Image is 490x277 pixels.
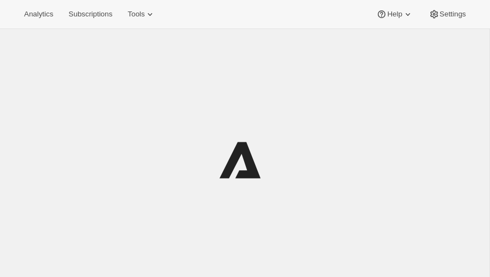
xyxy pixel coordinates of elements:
[440,10,466,19] span: Settings
[24,10,53,19] span: Analytics
[387,10,402,19] span: Help
[422,7,472,22] button: Settings
[62,7,119,22] button: Subscriptions
[68,10,112,19] span: Subscriptions
[128,10,145,19] span: Tools
[121,7,162,22] button: Tools
[370,7,419,22] button: Help
[18,7,60,22] button: Analytics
